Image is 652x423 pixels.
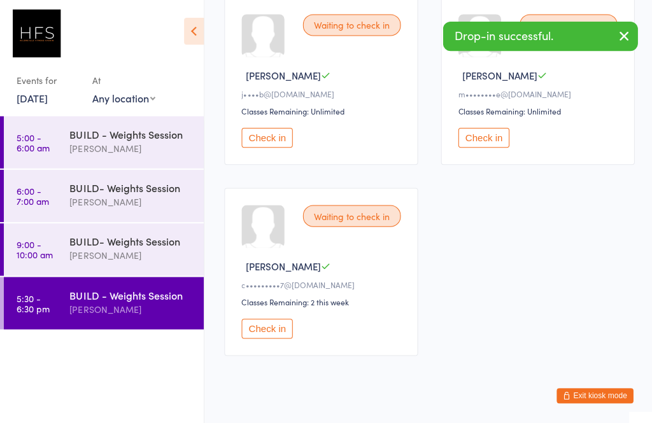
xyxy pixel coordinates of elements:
[69,180,192,194] div: BUILD- Weights Session
[241,317,292,337] button: Check in
[241,295,403,306] div: Classes Remaining: 2 this week
[13,10,60,57] img: Helensvale Fitness Studio (HFS)
[241,88,403,99] div: j••••b@[DOMAIN_NAME]
[17,185,49,205] time: 6:00 - 7:00 am
[460,68,535,81] span: [PERSON_NAME]
[241,278,403,289] div: c•••••••••7@[DOMAIN_NAME]
[241,127,292,147] button: Check in
[17,91,48,105] a: [DATE]
[457,88,619,99] div: m••••••••e@[DOMAIN_NAME]
[4,116,203,168] a: 5:00 -6:00 amBUILD - Weights Session[PERSON_NAME]
[92,91,155,105] div: Any location
[457,127,507,147] button: Check in
[4,276,203,328] a: 5:30 -6:30 pmBUILD - Weights Session[PERSON_NAME]
[69,127,192,141] div: BUILD - Weights Session
[17,70,79,91] div: Events for
[17,132,50,152] time: 5:00 - 6:00 am
[92,70,155,91] div: At
[69,301,192,316] div: [PERSON_NAME]
[244,258,320,272] span: [PERSON_NAME]
[69,141,192,155] div: [PERSON_NAME]
[555,387,631,402] button: Exit kiosk mode
[69,287,192,301] div: BUILD - Weights Session
[17,239,53,259] time: 9:00 - 10:00 am
[69,194,192,209] div: [PERSON_NAME]
[302,14,399,36] div: Waiting to check in
[69,247,192,262] div: [PERSON_NAME]
[241,105,403,116] div: Classes Remaining: Unlimited
[4,223,203,275] a: 9:00 -10:00 amBUILD- Weights Session[PERSON_NAME]
[302,204,399,226] div: Waiting to check in
[457,105,619,116] div: Classes Remaining: Unlimited
[244,68,320,81] span: [PERSON_NAME]
[69,233,192,247] div: BUILD- Weights Session
[4,169,203,221] a: 6:00 -7:00 amBUILD- Weights Session[PERSON_NAME]
[441,22,635,51] div: Drop-in successful.
[518,14,615,36] div: Waiting to check in
[17,292,50,312] time: 5:30 - 6:30 pm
